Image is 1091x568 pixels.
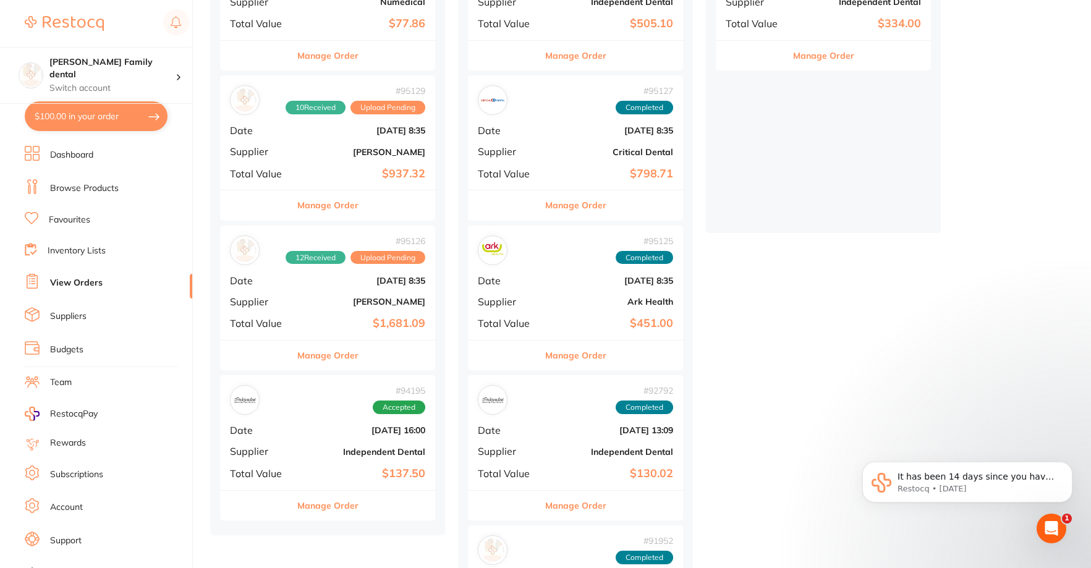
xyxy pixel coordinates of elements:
img: Critical Dental [481,88,504,112]
b: [DATE] 8:35 [302,276,425,286]
button: Manage Order [545,41,606,70]
span: It has been 14 days since you have started your Restocq journey. We wanted to do a check in and s... [54,36,212,107]
h4: Westbrook Family dental [49,56,176,80]
b: Independent Dental [302,447,425,457]
a: Subscriptions [50,468,103,481]
b: $451.00 [550,317,673,330]
span: Completed [616,551,673,564]
img: Adam Dental [233,88,257,112]
span: Completed [616,401,673,414]
a: Team [50,376,72,389]
a: Favourites [49,214,90,226]
b: [DATE] 8:35 [550,276,673,286]
a: View Orders [50,277,103,289]
span: Received [286,251,346,265]
button: Manage Order [545,491,606,520]
img: Independent Dental [233,388,257,412]
button: Manage Order [297,190,359,220]
span: Total Value [230,318,292,329]
span: RestocqPay [50,408,98,420]
span: Supplier [230,296,292,307]
a: Restocq Logo [25,9,104,38]
span: Total Value [478,18,540,29]
a: Budgets [50,344,83,356]
span: Date [478,125,540,136]
button: Manage Order [793,41,854,70]
b: Critical Dental [550,147,673,157]
b: $1,681.09 [302,317,425,330]
span: # 95127 [616,86,673,96]
iframe: Intercom live chat [1037,514,1066,543]
b: [DATE] 8:35 [302,125,425,135]
b: $334.00 [797,17,921,30]
a: RestocqPay [25,407,98,421]
span: Total Value [478,168,540,179]
img: Independent Dental [481,388,504,412]
span: Total Value [726,18,787,29]
span: Accepted [373,401,425,414]
span: # 94195 [373,386,425,396]
b: $505.10 [550,17,673,30]
button: Manage Order [545,341,606,370]
span: Upload Pending [350,101,425,114]
button: Manage Order [545,190,606,220]
span: Date [230,125,292,136]
b: $137.50 [302,467,425,480]
a: Rewards [50,437,86,449]
p: Switch account [49,82,176,95]
span: Supplier [478,296,540,307]
button: Manage Order [297,491,359,520]
span: Completed [616,101,673,114]
img: RestocqPay [25,407,40,421]
div: Henry Schein Halas#9512612ReceivedUpload PendingDate[DATE] 8:35Supplier[PERSON_NAME]Total Value$1... [220,226,435,371]
b: [PERSON_NAME] [302,297,425,307]
a: Account [50,501,83,514]
a: Suppliers [50,310,87,323]
span: Date [478,275,540,286]
span: Total Value [230,468,292,479]
img: Henry Schein Halas [481,538,504,562]
span: Completed [616,251,673,265]
b: $798.71 [550,167,673,180]
span: Date [478,425,540,436]
span: # 95125 [616,236,673,246]
img: Henry Schein Halas [233,239,257,262]
span: # 95126 [286,236,425,246]
span: Total Value [230,18,292,29]
span: Supplier [230,446,292,457]
div: Independent Dental#94195AcceptedDate[DATE] 16:00SupplierIndependent DentalTotal Value$137.50Manag... [220,375,435,520]
span: Total Value [230,168,292,179]
b: [DATE] 13:09 [550,425,673,435]
img: Ark Health [481,239,504,262]
img: Westbrook Family dental [19,63,43,87]
span: Supplier [478,446,540,457]
button: Manage Order [297,341,359,370]
span: Date [230,275,292,286]
span: Date [230,425,292,436]
button: Manage Order [297,41,359,70]
span: 1 [1062,514,1072,523]
b: Ark Health [550,297,673,307]
span: Supplier [478,146,540,157]
span: # 95129 [286,86,425,96]
span: Received [286,101,346,114]
b: [DATE] 16:00 [302,425,425,435]
iframe: Intercom notifications message [844,436,1091,535]
span: # 91952 [616,536,673,546]
a: Inventory Lists [48,245,106,257]
span: # 92792 [616,386,673,396]
img: Restocq Logo [25,16,104,31]
b: $130.02 [550,467,673,480]
button: $100.00 in your order [25,101,168,131]
b: [DATE] 8:35 [550,125,673,135]
b: Independent Dental [550,447,673,457]
span: Upload Pending [350,251,425,265]
span: Total Value [478,318,540,329]
a: Support [50,535,82,547]
p: Message from Restocq, sent 1w ago [54,48,213,59]
b: $77.86 [302,17,425,30]
span: Supplier [230,146,292,157]
b: $937.32 [302,167,425,180]
b: [PERSON_NAME] [302,147,425,157]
